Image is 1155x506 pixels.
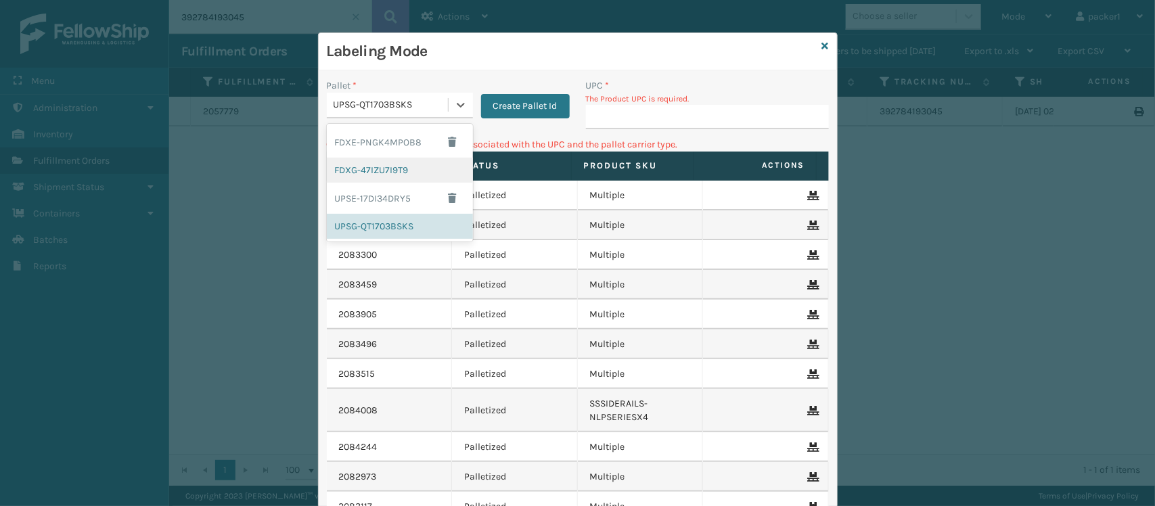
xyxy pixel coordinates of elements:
i: Remove From Pallet [808,191,816,200]
i: Remove From Pallet [808,340,816,349]
div: FDXG-47IZU7I9T9 [327,158,473,183]
td: Palletized [452,329,578,359]
div: UPSG-QT1703BSKS [327,214,473,239]
label: Status [461,160,559,172]
td: Palletized [452,462,578,492]
td: Multiple [578,359,704,389]
i: Remove From Pallet [808,310,816,319]
a: 2083515 [339,367,376,381]
td: Multiple [578,240,704,270]
td: Multiple [578,300,704,329]
td: Palletized [452,432,578,462]
a: 2084244 [339,440,378,454]
td: Multiple [578,329,704,359]
button: Create Pallet Id [481,94,570,118]
td: Palletized [452,300,578,329]
td: Palletized [452,270,578,300]
a: 2083496 [339,338,378,351]
a: 2083905 [339,308,378,321]
td: Multiple [578,270,704,300]
div: FDXE-PNGK4MPOB8 [327,127,473,158]
td: Palletized [452,210,578,240]
i: Remove From Pallet [808,442,816,452]
td: Multiple [578,181,704,210]
label: Pallet [327,78,357,93]
i: Remove From Pallet [808,472,816,482]
i: Remove From Pallet [808,369,816,379]
i: Remove From Pallet [808,250,816,260]
td: Multiple [578,210,704,240]
p: Can't find any fulfillment orders associated with the UPC and the pallet carrier type. [327,137,829,152]
td: SSSIDERAILS-NLPSERIESX4 [578,389,704,432]
h3: Labeling Mode [327,41,817,62]
td: Multiple [578,432,704,462]
label: Product SKU [584,160,681,172]
a: 2083300 [339,248,378,262]
td: Multiple [578,462,704,492]
i: Remove From Pallet [808,406,816,415]
i: Remove From Pallet [808,280,816,290]
td: Palletized [452,240,578,270]
i: Remove From Pallet [808,221,816,230]
div: UPSG-QT1703BSKS [334,98,449,112]
a: 2082973 [339,470,377,484]
a: 2084008 [339,404,378,417]
span: Actions [698,154,813,177]
div: UPSE-17DI34DRY5 [327,183,473,214]
td: Palletized [452,359,578,389]
td: Palletized [452,181,578,210]
label: UPC [586,78,610,93]
p: The Product UPC is required. [586,93,829,105]
a: 2083459 [339,278,378,292]
td: Palletized [452,389,578,432]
